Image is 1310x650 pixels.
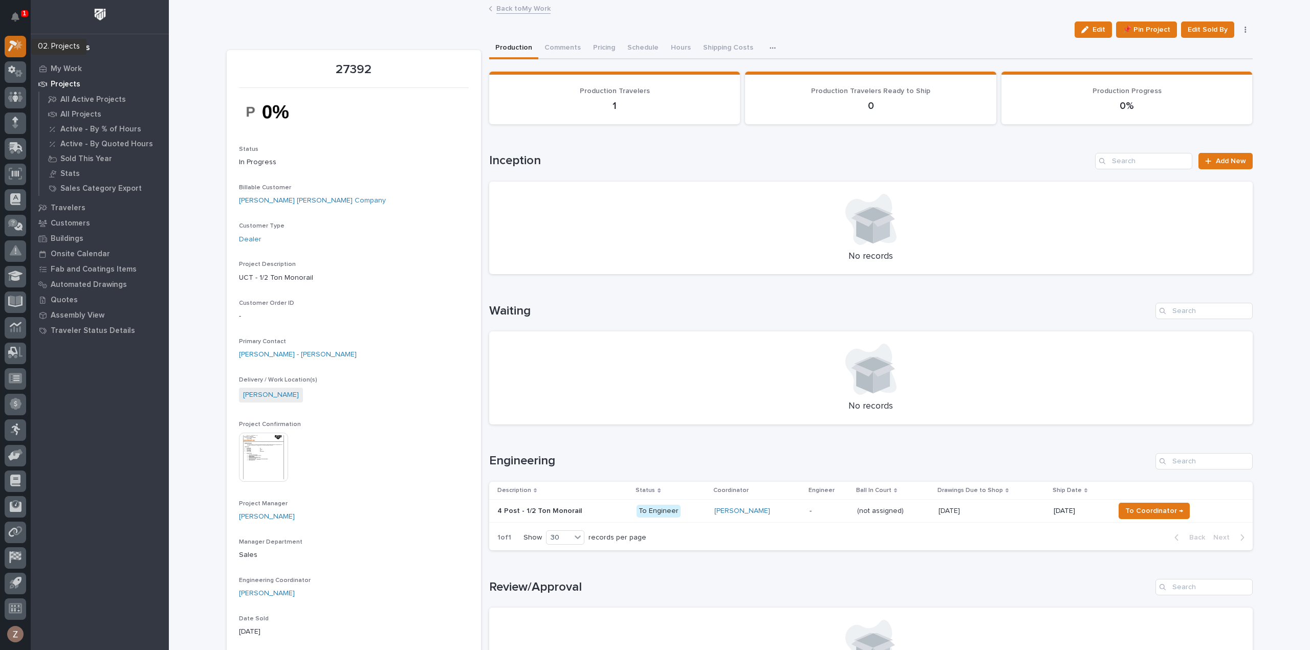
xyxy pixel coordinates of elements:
a: Travelers [31,200,169,215]
p: [DATE] [239,626,469,637]
p: All Projects [60,110,101,119]
span: Project Description [239,261,296,267]
p: 1 of 1 [489,525,519,550]
input: Search [1095,153,1192,169]
p: [DATE] [1054,507,1106,515]
p: Description [497,485,531,496]
button: Production [489,38,538,59]
a: [PERSON_NAME] [239,588,295,599]
a: [PERSON_NAME] - [PERSON_NAME] [239,349,357,360]
a: Sales Category Export [39,181,169,195]
p: 1 [501,100,728,112]
span: 📌 Pin Project [1123,24,1170,36]
span: Delivery / Work Location(s) [239,377,317,383]
span: Engineering Coordinator [239,577,311,584]
p: Show [523,533,542,542]
p: Ship Date [1053,485,1082,496]
p: Travelers [51,204,85,213]
p: Quotes [51,296,78,305]
span: Status [239,146,258,152]
button: Schedule [621,38,665,59]
p: 0% [1014,100,1240,112]
a: All Projects [39,107,169,121]
a: My Work [31,61,169,76]
a: Projects [31,76,169,92]
span: Production Travelers Ready to Ship [811,87,930,95]
button: Shipping Costs [697,38,759,59]
button: Comments [538,38,587,59]
a: Back toMy Work [496,2,551,14]
a: Stats [39,166,169,181]
div: Search [1155,303,1253,319]
p: records per page [588,533,646,542]
span: Production Progress [1093,87,1162,95]
button: Back [1166,533,1209,542]
p: 4 Post - 1/2 Ton Monorail [497,505,584,515]
p: Drawings Due to Shop [937,485,1003,496]
a: Automated Drawings [31,277,169,292]
div: 30 [547,532,571,543]
span: Project Manager [239,501,288,507]
a: Sold This Year [39,151,169,166]
button: Next [1209,533,1253,542]
a: All Active Projects [39,92,169,106]
span: Production Travelers [580,87,650,95]
p: Customers [51,219,90,228]
p: Onsite Calendar [51,250,110,259]
input: Search [1155,579,1253,595]
a: Customers [31,215,169,231]
p: No records [501,401,1240,412]
p: Projects [51,80,80,89]
p: Traveler Status Details [51,326,135,335]
p: In Progress [239,157,469,168]
p: All Active Projects [60,95,126,104]
p: Ball In Court [856,485,891,496]
h1: Inception [489,153,1091,168]
span: Edit [1093,25,1105,34]
a: Active - By Quoted Hours [39,137,169,151]
p: Sales Category Export [60,184,142,193]
span: Project Confirmation [239,421,301,428]
button: Pricing [587,38,621,59]
img: Workspace Logo [91,5,110,24]
p: Sold This Year [60,154,112,164]
span: Customer Order ID [239,300,294,306]
img: YbZydisQPASZiMerlo5tqRKJkVd1MUMxJSDcp3vdbq0 [239,94,316,129]
p: Stats [60,169,80,178]
div: Notifications1 [13,12,26,29]
h1: Review/Approval [489,580,1151,595]
button: To Coordinator → [1119,503,1190,519]
span: Primary Contact [239,339,286,345]
p: Status [636,485,655,496]
p: Active - By % of Hours [60,125,141,134]
a: Quotes [31,292,169,307]
button: Edit Sold By [1181,21,1234,38]
a: [PERSON_NAME] [714,507,770,515]
h1: Waiting [489,304,1151,319]
input: Search [1155,453,1253,469]
p: 0 [757,100,984,112]
p: Active - By Quoted Hours [60,140,153,149]
p: Fab and Coatings Items [51,265,137,274]
a: Fab and Coatings Items [31,261,169,277]
p: Assembly View [51,311,104,320]
a: Traveler Status Details [31,323,169,338]
span: Customer Type [239,223,285,229]
button: Hours [665,38,697,59]
p: Engineer [809,485,835,496]
div: To Engineer [637,505,681,518]
p: [DATE] [938,505,962,515]
span: Back [1183,533,1205,542]
p: Sales [239,550,469,561]
p: 27392 [239,62,469,77]
span: Manager Department [239,539,302,545]
span: To Coordinator → [1125,505,1183,517]
span: Edit Sold By [1188,24,1228,36]
tr: 4 Post - 1/2 Ton Monorail4 Post - 1/2 Ton Monorail To Engineer[PERSON_NAME] -(not assigned)(not a... [489,500,1253,523]
a: Buildings [31,231,169,246]
a: [PERSON_NAME] [239,511,295,522]
p: - [810,507,849,515]
button: Notifications [5,6,26,28]
a: Dealer [239,234,261,245]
